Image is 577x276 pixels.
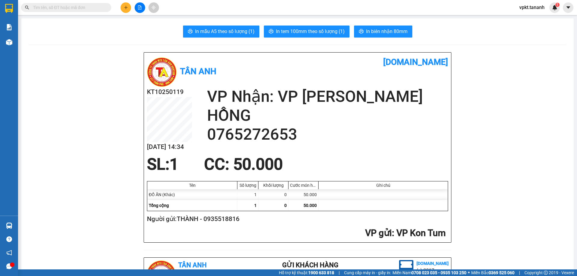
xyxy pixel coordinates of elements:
span: printer [359,29,364,35]
button: file-add [135,2,145,13]
h2: KT10250119 [147,87,192,97]
span: In tem 100mm theo số lượng (1) [276,28,345,35]
img: logo.jpg [147,57,177,87]
b: Tân Anh [180,66,216,76]
span: vpkt.tananh [514,4,549,11]
span: Miền Bắc [471,269,514,276]
span: copyright [544,271,548,275]
span: file-add [138,5,142,10]
img: warehouse-icon [6,223,12,229]
span: 1 [254,203,257,208]
span: SL: [147,155,169,174]
b: Tân Anh [178,261,207,269]
span: notification [6,250,12,256]
span: printer [188,29,193,35]
sup: 1 [555,3,560,7]
button: aim [148,2,159,13]
span: search [25,5,29,10]
div: Tên [149,183,236,188]
div: Ghi chú [320,183,446,188]
img: logo.jpg [399,260,414,274]
div: Số lượng [239,183,257,188]
button: printerIn biên nhận 80mm [354,26,412,38]
div: 1 [237,189,258,200]
span: 50.000 [304,203,317,208]
span: Tổng cộng [149,203,169,208]
span: caret-down [566,5,571,10]
span: ⚪️ [468,271,470,274]
div: CC : 50.000 [200,155,286,173]
h2: HỒNG [207,106,448,125]
div: 50.000 [288,189,319,200]
div: Khối lượng [260,183,287,188]
img: warehouse-icon [6,39,12,45]
span: Miền Nam [392,269,466,276]
div: 0 [258,189,288,200]
span: Cung cấp máy in - giấy in: [344,269,391,276]
button: caret-down [563,2,573,13]
strong: 0708 023 035 - 0935 103 250 [411,270,466,275]
strong: 1900 633 818 [308,270,334,275]
span: Hỗ trợ kỹ thuật: [279,269,334,276]
h2: [DATE] 14:34 [147,142,192,152]
span: In mẫu A5 theo số lượng (1) [195,28,255,35]
span: 1 [556,3,558,7]
span: | [519,269,520,276]
b: Gửi khách hàng [282,261,338,269]
span: printer [269,29,273,35]
img: icon-new-feature [552,5,557,10]
li: (c) 2017 [417,267,449,274]
span: message [6,263,12,269]
span: aim [151,5,156,10]
input: Tìm tên, số ĐT hoặc mã đơn [33,4,104,11]
span: 0 [284,203,287,208]
span: In biên nhận 80mm [366,28,408,35]
b: [DOMAIN_NAME] [417,261,449,266]
h2: VP Nhận: VP [PERSON_NAME] [207,87,448,106]
span: VP gửi [365,228,392,238]
strong: 0369 525 060 [489,270,514,275]
b: [DOMAIN_NAME] [383,57,448,67]
span: 1 [169,155,179,174]
div: Cước món hàng [290,183,317,188]
span: question-circle [6,236,12,242]
button: printerIn mẫu A5 theo số lượng (1) [183,26,259,38]
h2: : VP Kon Tum [147,227,446,239]
h2: Người gửi: THÀNH - 0935518816 [147,214,446,224]
div: ĐỒ ĂN (Khác) [147,189,237,200]
img: logo-vxr [5,4,13,13]
span: plus [124,5,128,10]
h2: 0765272653 [207,125,448,144]
button: plus [121,2,131,13]
button: printerIn tem 100mm theo số lượng (1) [264,26,350,38]
img: solution-icon [6,24,12,30]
